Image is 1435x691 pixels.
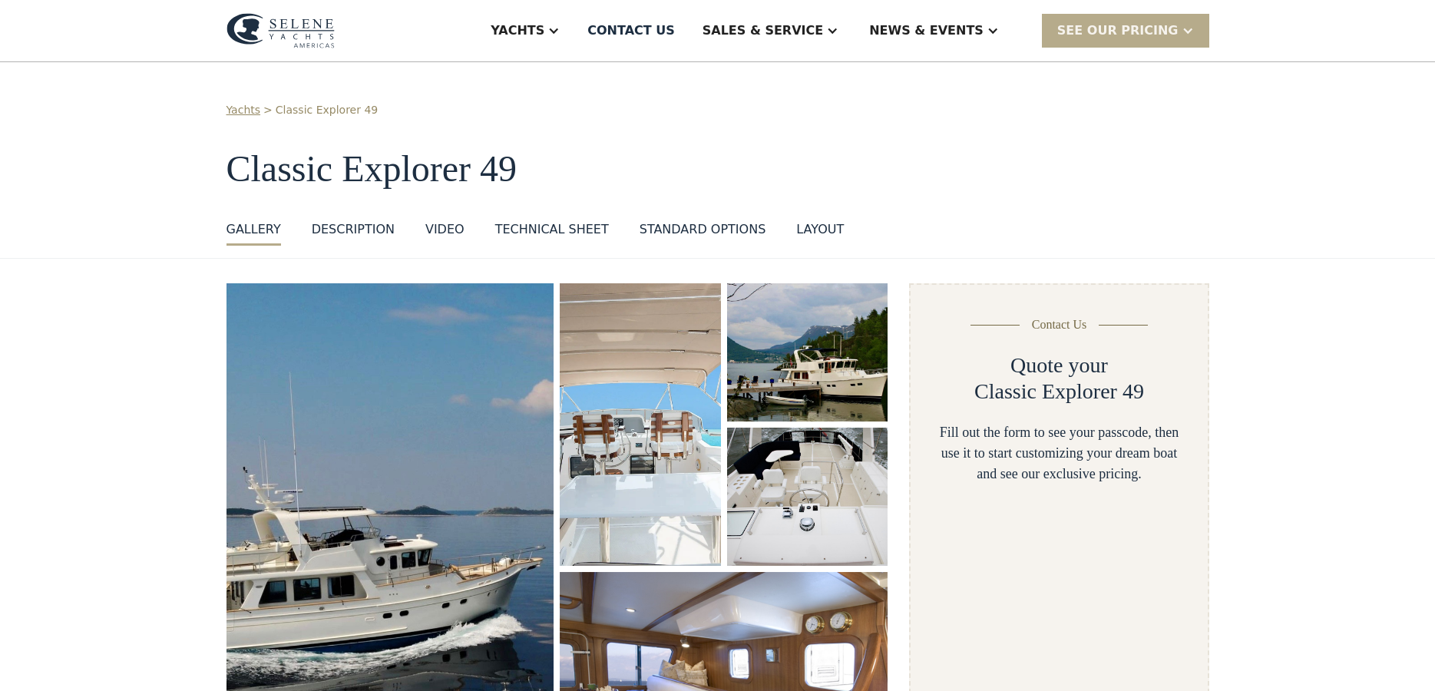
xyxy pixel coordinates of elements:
[974,379,1144,405] h2: Classic Explorer 49
[425,220,465,239] div: VIDEO
[226,102,261,118] a: Yachts
[640,220,766,239] div: standard options
[263,102,273,118] div: >
[587,21,675,40] div: Contact US
[703,21,823,40] div: Sales & Service
[495,220,609,246] a: Technical sheet
[276,102,378,118] a: Classic Explorer 49
[1010,352,1108,379] h2: Quote your
[226,13,335,48] img: logo
[226,149,1209,190] h1: Classic Explorer 49
[727,283,888,422] img: 50 foot motor yacht
[796,220,844,246] a: layout
[640,220,766,246] a: standard options
[226,220,281,246] a: GALLERY
[1032,316,1087,334] div: Contact Us
[727,283,888,422] a: open lightbox
[1042,14,1209,47] div: SEE Our Pricing
[935,422,1182,484] div: Fill out the form to see your passcode, then use it to start customizing your dream boat and see ...
[425,220,465,246] a: VIDEO
[796,220,844,239] div: layout
[727,428,888,566] img: 50 foot motor yacht
[560,283,720,566] a: open lightbox
[1057,21,1179,40] div: SEE Our Pricing
[869,21,984,40] div: News & EVENTS
[312,220,395,239] div: DESCRIPTION
[495,220,609,239] div: Technical sheet
[312,220,395,246] a: DESCRIPTION
[226,220,281,239] div: GALLERY
[727,428,888,566] a: open lightbox
[491,21,544,40] div: Yachts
